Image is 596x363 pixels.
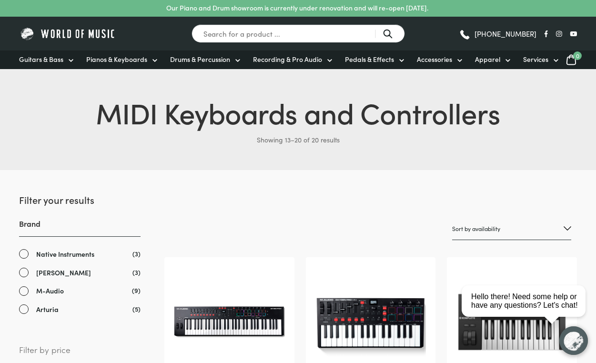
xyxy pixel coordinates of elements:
[192,24,405,43] input: Search for a product ...
[19,132,577,147] p: Showing 13–20 of 20 results
[19,218,141,315] div: Brand
[36,285,64,296] span: M-Audio
[475,30,536,37] span: [PHONE_NUMBER]
[345,54,394,64] span: Pedals & Effects
[19,54,63,64] span: Guitars & Bass
[132,267,141,277] span: (3)
[475,54,500,64] span: Apparel
[170,54,230,64] span: Drums & Percussion
[19,304,141,315] a: Arturia
[417,54,452,64] span: Accessories
[19,92,577,132] h1: MIDI Keyboards and Controllers
[19,267,141,278] a: [PERSON_NAME]
[253,54,322,64] span: Recording & Pro Audio
[19,249,141,260] a: Native Instruments
[86,54,147,64] span: Pianos & Keyboards
[19,218,141,237] h3: Brand
[523,54,548,64] span: Services
[132,304,141,314] span: (5)
[36,304,59,315] span: Arturia
[19,193,141,206] h2: Filter your results
[132,249,141,259] span: (3)
[452,218,571,240] select: Shop order
[19,285,141,296] a: M-Audio
[166,3,428,13] p: Our Piano and Drum showroom is currently under renovation and will re-open [DATE].
[458,258,596,363] iframe: Chat with our support team
[573,51,582,60] span: 0
[132,285,141,295] span: (9)
[19,26,117,41] img: World of Music
[459,27,536,41] a: [PHONE_NUMBER]
[36,249,94,260] span: Native Instruments
[36,267,91,278] span: [PERSON_NAME]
